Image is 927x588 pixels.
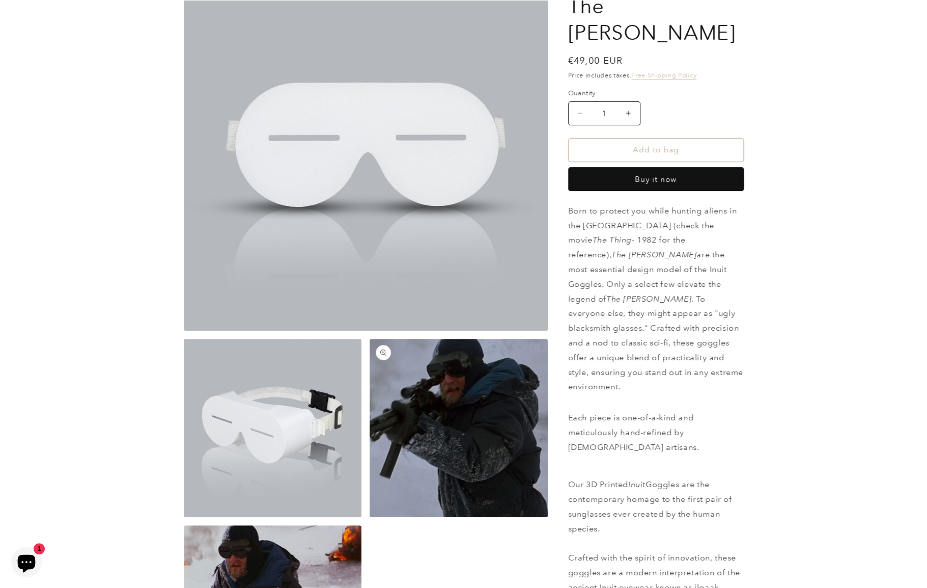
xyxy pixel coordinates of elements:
[606,294,691,304] em: The [PERSON_NAME]
[568,70,744,81] div: Price includes taxes.
[568,167,744,191] button: Buy it now
[568,88,744,98] label: Quantity
[631,71,696,79] a: Free Shipping Policy
[568,204,744,394] p: Born to protect you while hunting aliens in the [GEOGRAPHIC_DATA] (check the movie - 1982 for the...
[628,479,645,489] em: Inuit
[8,547,45,580] inbox-online-store-chat: Shopify online store chat
[593,235,632,245] em: The Thing
[568,54,623,67] span: €49,00 EUR
[568,138,744,162] button: Add to bag
[568,413,699,452] span: Each piece is one-of-a-kind and meticulously hand-refined by [DEMOGRAPHIC_DATA] artisans.
[611,250,696,259] em: The [PERSON_NAME]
